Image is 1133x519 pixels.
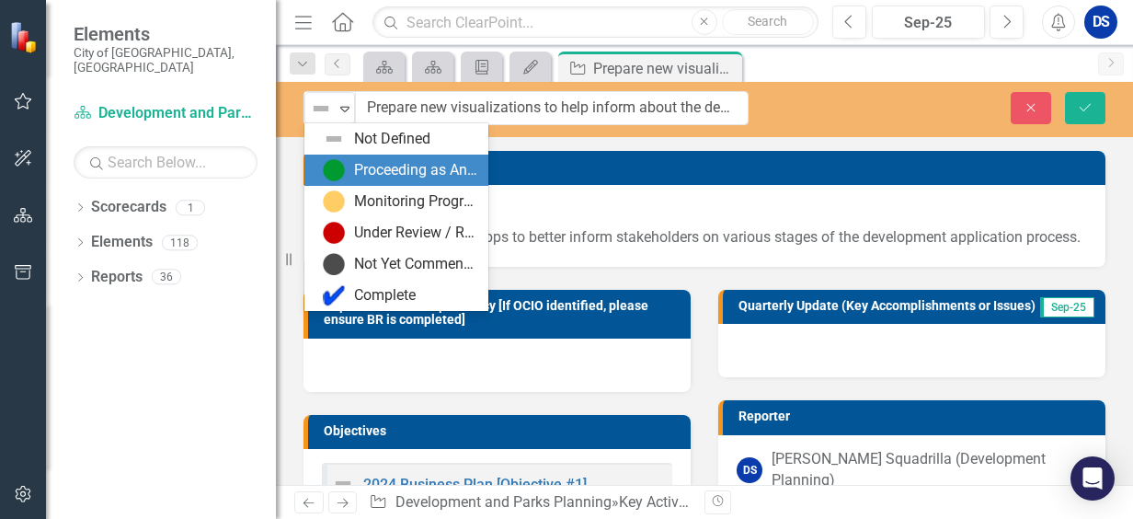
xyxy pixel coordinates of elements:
img: Under Review / Reassessment [323,222,345,244]
a: Development and Parks Planning [395,493,612,511]
input: Search ClearPoint... [372,6,818,39]
div: 1 [176,200,205,215]
img: Not Defined [323,128,345,150]
img: Complete [323,284,345,306]
img: Not Yet Commenced / On Hold [323,253,345,275]
button: DS [1084,6,1117,39]
span: Sep-25 [1040,297,1094,317]
a: Key Activities [619,493,705,511]
button: Search [722,9,814,35]
img: Not Defined [310,98,332,120]
div: 36 [152,270,181,285]
img: Proceeding as Anticipated [323,159,345,181]
a: Scorecards [91,197,166,218]
div: Monitoring Progress [354,191,477,213]
h3: Description [324,160,1096,174]
div: Under Review / Reassessment [354,223,477,244]
div: Complete [354,285,416,306]
small: City of [GEOGRAPHIC_DATA], [GEOGRAPHIC_DATA] [74,45,257,75]
span: Elements [74,23,257,45]
h3: Department Interdependency [If OCIO identified, please ensure BR is completed] [324,299,681,328]
div: 118 [162,235,198,250]
div: DS [737,457,762,483]
h3: Quarterly Update (Key Accomplishments or Issues) [738,299,1039,313]
div: Prepare new visualizations to help inform about the development application process by Q4 2024. [593,57,738,80]
div: Not Defined [354,129,430,150]
button: Sep-25 [872,6,985,39]
a: Elements [91,232,153,253]
p: Create dashboards and apps to better inform stakeholders on various stages of the development app... [322,224,1087,248]
h3: Objectives [324,424,681,438]
div: Sep-25 [878,12,978,34]
span: Search [748,14,787,29]
div: Open Intercom Messenger [1070,456,1115,501]
input: Search Below... [74,146,257,179]
div: [PERSON_NAME] Squadrilla (Development Planning) [772,449,1087,491]
div: Proceeding as Anticipated [354,160,477,181]
input: This field is required [355,91,749,125]
img: Not Defined [332,473,354,495]
div: » » [369,492,691,513]
h3: Reporter [738,409,1096,423]
img: Monitoring Progress [323,190,345,213]
a: 2024 Business Plan [Objective #1] [363,476,587,493]
a: Reports [91,267,143,288]
img: ClearPoint Strategy [9,20,41,52]
div: Not Yet Commenced / On Hold [354,254,477,275]
a: Development and Parks Planning [74,103,257,124]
